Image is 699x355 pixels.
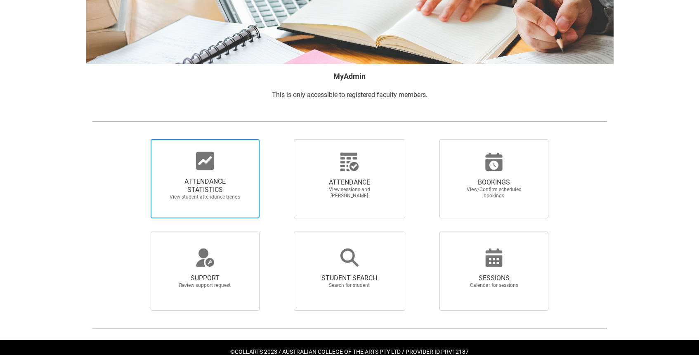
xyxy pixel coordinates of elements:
[169,282,241,289] span: Review support request
[458,282,530,289] span: Calendar for sessions
[169,177,241,194] span: ATTENDANCE STATISTICS
[272,91,427,99] span: This is only accessible to registered faculty members.
[169,194,241,200] span: View student attendance trends
[313,187,386,199] span: View sessions and [PERSON_NAME]
[458,274,530,282] span: SESSIONS
[313,274,386,282] span: STUDENT SEARCH
[92,71,607,82] h2: MyAdmin
[92,117,607,126] img: REDU_GREY_LINE
[458,187,530,199] span: View/Confirm scheduled bookings
[92,324,607,333] img: REDU_GREY_LINE
[313,282,386,289] span: Search for student
[458,178,530,187] span: BOOKINGS
[313,178,386,187] span: ATTENDANCE
[169,274,241,282] span: SUPPORT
